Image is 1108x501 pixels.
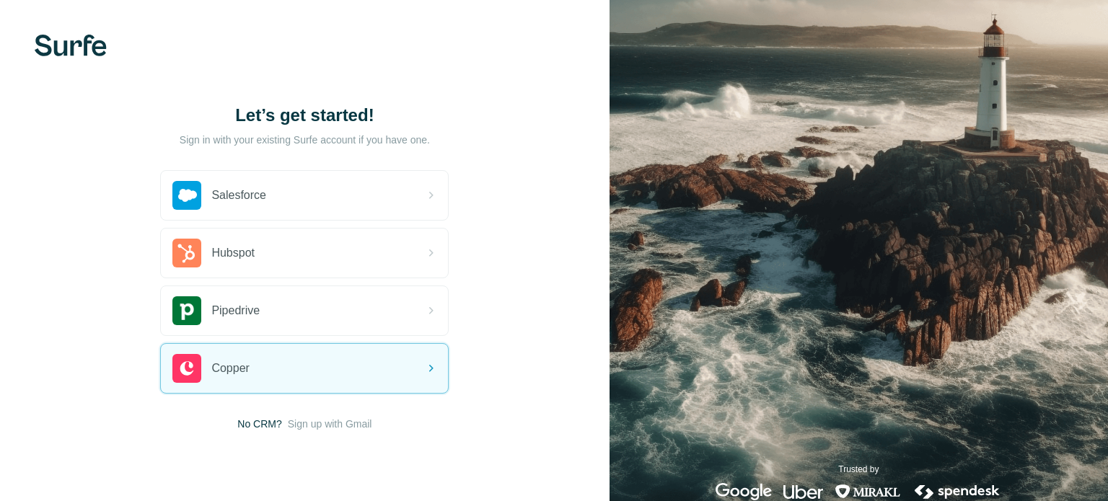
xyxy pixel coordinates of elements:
button: Sign up with Gmail [288,417,372,431]
p: Trusted by [838,463,879,476]
span: Pipedrive [211,302,260,319]
span: Salesforce [211,187,266,204]
h1: Let’s get started! [160,104,449,127]
img: google's logo [716,483,772,500]
span: No CRM? [237,417,281,431]
p: Sign in with your existing Surfe account if you have one. [180,133,430,147]
img: copper's logo [172,354,201,383]
span: Copper [211,360,249,377]
img: pipedrive's logo [172,296,201,325]
img: Surfe's logo [35,35,107,56]
img: spendesk's logo [913,483,1002,500]
span: Hubspot [211,244,255,262]
img: uber's logo [783,483,823,500]
img: mirakl's logo [835,483,901,500]
img: hubspot's logo [172,239,201,267]
img: salesforce's logo [172,181,201,210]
